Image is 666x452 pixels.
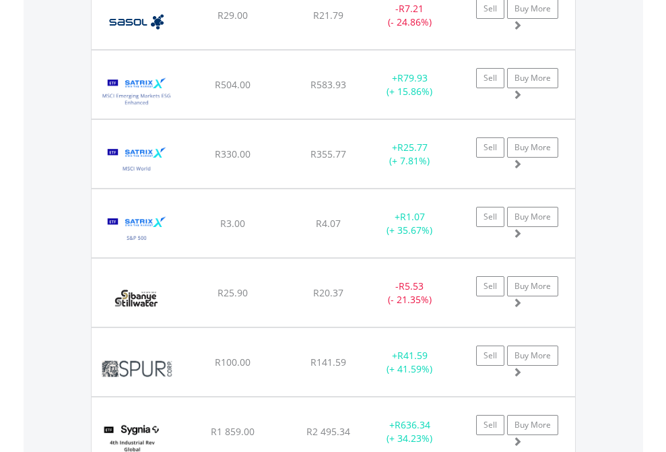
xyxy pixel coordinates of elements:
[476,346,504,366] a: Sell
[507,276,558,296] a: Buy More
[98,206,176,254] img: EQU.ZA.STX500.png
[218,286,248,299] span: R25.90
[316,217,341,230] span: R4.07
[476,207,504,227] a: Sell
[399,2,424,15] span: R7.21
[310,356,346,368] span: R141.59
[306,425,350,438] span: R2 495.34
[476,137,504,158] a: Sell
[368,349,452,376] div: + (+ 41.59%)
[395,418,430,431] span: R636.34
[98,276,174,323] img: EQU.ZA.SSW.png
[507,346,558,366] a: Buy More
[220,217,245,230] span: R3.00
[368,141,452,168] div: + (+ 7.81%)
[215,78,251,91] span: R504.00
[310,148,346,160] span: R355.77
[313,286,343,299] span: R20.37
[211,425,255,438] span: R1 859.00
[476,415,504,435] a: Sell
[368,71,452,98] div: + (+ 15.86%)
[397,141,428,154] span: R25.77
[507,207,558,227] a: Buy More
[397,349,428,362] span: R41.59
[215,356,251,368] span: R100.00
[397,71,428,84] span: R79.93
[507,68,558,88] a: Buy More
[218,9,248,22] span: R29.00
[98,345,176,393] img: EQU.ZA.SUR.png
[368,2,452,29] div: - (- 24.86%)
[215,148,251,160] span: R330.00
[507,137,558,158] a: Buy More
[98,137,176,185] img: EQU.ZA.STXWDM.png
[476,276,504,296] a: Sell
[368,280,452,306] div: - (- 21.35%)
[368,210,452,237] div: + (+ 35.67%)
[476,68,504,88] a: Sell
[310,78,346,91] span: R583.93
[98,67,176,115] img: EQU.ZA.STXEME.png
[399,280,424,292] span: R5.53
[313,9,343,22] span: R21.79
[368,418,452,445] div: + (+ 34.23%)
[507,415,558,435] a: Buy More
[400,210,425,223] span: R1.07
